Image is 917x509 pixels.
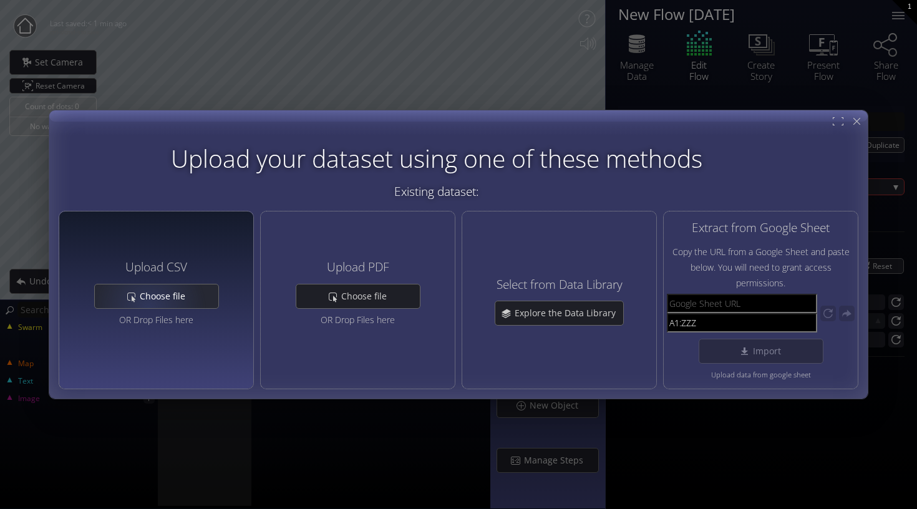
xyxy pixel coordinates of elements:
[94,312,219,327] div: OR Drop Files here
[341,290,394,303] span: Choose file
[711,367,811,382] span: Upload data from google sheet
[497,278,623,291] h4: Select from Data Library
[667,244,855,291] span: Copy the URL from a Google Sheet and paste below. You will need to grant access permissions.
[139,290,193,303] span: Choose file
[514,307,623,319] span: Explore the Data Library
[667,313,817,332] input: Range
[171,142,702,175] span: Upload your dataset using one of these methods
[692,221,830,235] h4: Extract from Google Sheet
[327,261,389,274] h4: Upload PDF
[667,294,817,313] input: Google Sheet URL
[394,183,479,200] span: Existing dataset:
[296,312,420,327] div: OR Drop Files here
[125,261,187,274] h4: Upload CSV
